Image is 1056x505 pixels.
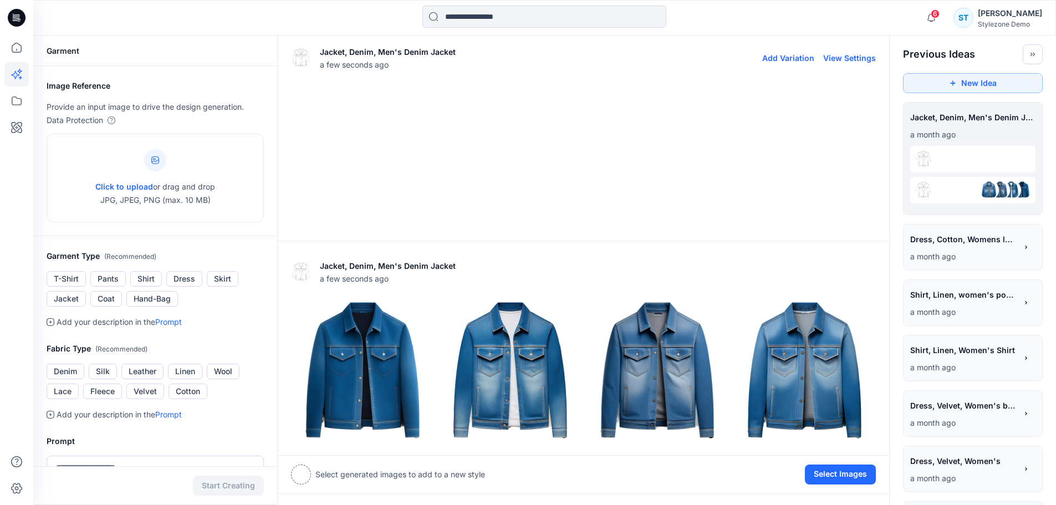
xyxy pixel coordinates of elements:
img: 2.png [586,85,728,227]
h2: Garment Type [47,249,264,263]
button: Wool [207,364,239,379]
h2: Previous Ideas [903,48,975,61]
p: Jacket, Denim, Men's Denim Jacket [320,259,456,273]
p: Add your description in the [57,408,182,421]
p: Data Protection [47,114,103,127]
img: 1.png [439,85,581,227]
span: Dress, Cotton, Womens long Flutter Dress [910,231,1016,247]
div: ST [953,8,973,28]
button: Silk [89,364,117,379]
button: Lace [47,384,79,399]
img: 0.png [292,299,433,441]
img: 3.png [733,85,875,227]
button: T-Shirt [47,271,86,287]
img: 3.png [980,181,998,199]
button: Select Images [805,465,876,484]
img: 2.png [991,150,1009,168]
h2: Image Reference [47,79,264,93]
p: July 31, 2025 [910,128,1035,141]
span: Click to upload [95,182,153,191]
button: Shirt [130,271,162,287]
img: 3.png [980,150,998,168]
img: 0.png [292,85,433,227]
div: Stylezone Demo [978,20,1042,28]
img: eyJhbGciOiJIUzI1NiIsImtpZCI6IjAiLCJ0eXAiOiJKV1QifQ.eyJkYXRhIjp7InR5cGUiOiJzdG9yYWdlIiwicGF0aCI6Im... [915,150,932,168]
img: 1.png [1002,181,1020,199]
span: ( Recommended ) [95,345,147,353]
img: eyJhbGciOiJIUzI1NiIsImtpZCI6IjAiLCJ0eXAiOiJKV1QifQ.eyJkYXRhIjp7InR5cGUiOiJzdG9yYWdlIiwicGF0aCI6Im... [291,262,311,282]
a: Prompt [155,317,182,327]
button: Skirt [207,271,238,287]
a: Prompt [155,410,182,419]
img: 0.png [1013,181,1031,199]
button: Coat [90,291,122,307]
button: Fleece [83,384,122,399]
img: 2.png [586,299,728,441]
p: July 24, 2025 [910,305,1017,319]
img: 1.png [1002,150,1020,168]
button: Pants [90,271,126,287]
img: eyJhbGciOiJIUzI1NiIsImtpZCI6IjAiLCJ0eXAiOiJKV1QifQ.eyJkYXRhIjp7InR5cGUiOiJzdG9yYWdlIiwicGF0aCI6Im... [915,181,932,199]
p: July 24, 2025 [910,361,1017,374]
button: Linen [168,364,202,379]
h2: Prompt [47,435,264,448]
span: a few seconds ago [320,59,456,70]
button: View Settings [823,53,876,63]
img: 0.png [1013,150,1031,168]
button: New Idea [903,73,1043,93]
button: Velvet [126,384,164,399]
button: Dress [166,271,202,287]
button: Hand-Bag [126,291,178,307]
button: Leather [121,364,164,379]
p: July 23, 2025 [910,472,1017,485]
span: a few seconds ago [320,273,456,284]
span: Shirt, Linen, Women's Shirt [910,342,1016,358]
p: July 23, 2025 [910,416,1017,430]
span: Jacket, Denim, Men's Denim Jacket [910,109,1035,125]
span: ( Recommended ) [104,252,156,261]
p: or drag and drop JPG, JPEG, PNG (max. 10 MB) [95,180,215,207]
img: 1.png [439,299,581,441]
button: Cotton [169,384,207,399]
p: Add your description in the [57,315,182,329]
p: July 29, 2025 [910,250,1017,263]
h2: Fabric Type [47,342,264,356]
p: Jacket, Denim, Men's Denim Jacket [320,45,456,59]
button: Denim [47,364,84,379]
button: Add Variation [762,53,814,63]
span: Shirt, Linen, women's poplin shirt, white [910,287,1016,303]
span: 6 [931,9,940,18]
img: 2.png [991,181,1009,199]
p: Provide an input image to drive the design generation. [47,100,264,114]
img: 3.png [733,299,875,441]
span: Dress, Velvet, Women's blue, white [910,397,1016,414]
p: Select generated images to add to a new style [315,468,485,481]
span: Dress, Velvet, Women's [910,453,1016,469]
div: [PERSON_NAME] [978,7,1042,20]
img: eyJhbGciOiJIUzI1NiIsImtpZCI6IjAiLCJ0eXAiOiJKV1QifQ.eyJkYXRhIjp7InR5cGUiOiJzdG9yYWdlIiwicGF0aCI6Im... [291,48,311,68]
button: Toggle idea bar [1023,44,1043,64]
button: Jacket [47,291,86,307]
